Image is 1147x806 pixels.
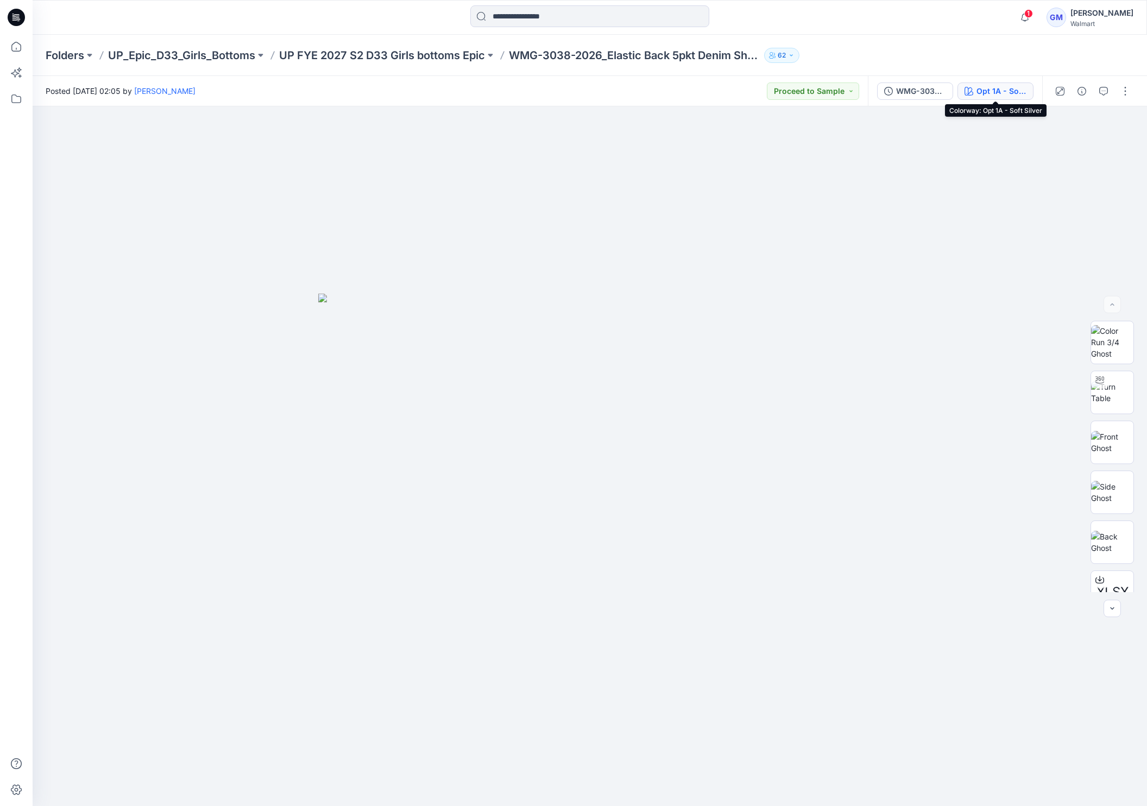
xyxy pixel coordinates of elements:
img: Side Ghost [1091,481,1133,504]
button: WMG-3038-2026_Elastic Back 5pkt Denim Shorts 3 Inseam_Full Colorway [877,82,953,100]
img: Front Ghost [1091,431,1133,454]
span: Posted [DATE] 02:05 by [46,85,196,97]
div: [PERSON_NAME] [1070,7,1133,20]
a: [PERSON_NAME] [134,86,196,96]
span: XLSX [1096,582,1129,602]
img: Color Run 3/4 Ghost [1091,325,1133,359]
a: Folders [46,48,84,63]
button: Opt 1A - Soft Silver [957,82,1033,100]
div: GM [1047,8,1066,27]
a: UP FYE 2027 S2 D33 Girls bottoms Epic [279,48,485,63]
p: 62 [778,49,786,61]
div: Walmart [1070,20,1133,28]
a: UP_Epic_D33_Girls_Bottoms [108,48,255,63]
button: 62 [764,48,799,63]
p: WMG-3038-2026_Elastic Back 5pkt Denim Shorts 3 Inseam [509,48,760,63]
span: 1 [1024,9,1033,18]
img: Turn Table [1091,381,1133,404]
img: Back Ghost [1091,531,1133,554]
div: Opt 1A - Soft Silver [976,85,1026,97]
div: WMG-3038-2026_Elastic Back 5pkt Denim Shorts 3 Inseam_Full Colorway [896,85,946,97]
button: Details [1073,82,1091,100]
